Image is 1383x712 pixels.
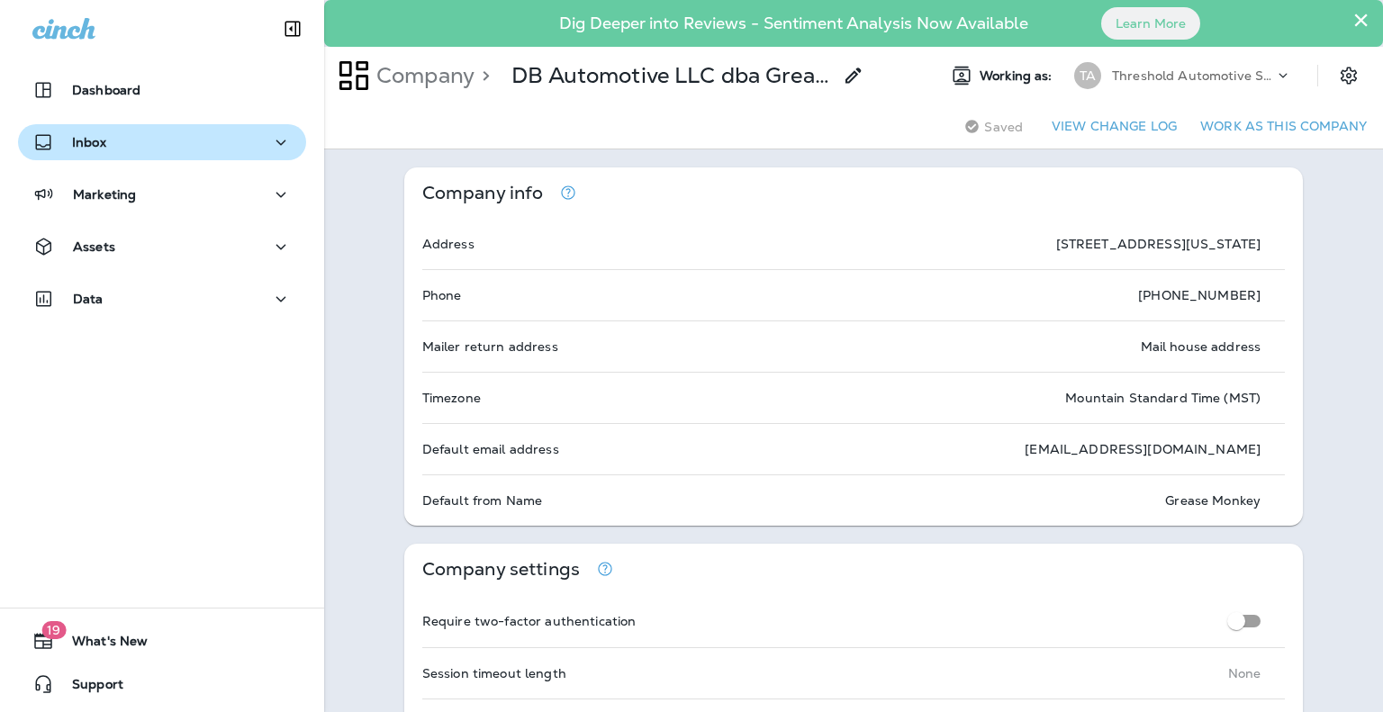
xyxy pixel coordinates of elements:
button: Settings [1333,59,1365,92]
p: Marketing [73,187,136,202]
p: Grease Monkey [1165,493,1261,508]
button: Marketing [18,176,306,212]
p: Mailer return address [422,339,558,354]
p: Session timeout length [422,666,566,680]
p: Mail house address [1141,339,1261,354]
p: DB Automotive LLC dba Grease Monkey [511,62,832,89]
p: Company settings [422,562,580,577]
p: Mountain Standard Time (MST) [1065,391,1261,405]
p: Default email address [422,442,559,456]
button: Inbox [18,124,306,160]
p: Inbox [72,135,106,149]
p: Threshold Automotive Service dba Grease Monkey [1112,68,1274,83]
p: Default from Name [422,493,542,508]
p: None [1228,666,1261,680]
p: Assets [73,239,115,254]
span: Saved [984,120,1023,134]
button: Assets [18,229,306,265]
button: Support [18,666,306,702]
button: Close [1352,5,1369,34]
button: Dashboard [18,72,306,108]
button: Data [18,281,306,317]
p: Company info [422,185,544,201]
p: Phone [422,288,462,302]
p: [STREET_ADDRESS][US_STATE] [1056,237,1261,251]
p: Data [73,292,104,306]
p: Dig Deeper into Reviews - Sentiment Analysis Now Available [507,21,1080,26]
button: Work as this company [1193,113,1374,140]
button: 19What's New [18,623,306,659]
p: Timezone [422,391,481,405]
p: Address [422,237,475,251]
p: Dashboard [72,83,140,97]
p: [PHONE_NUMBER] [1138,288,1261,302]
button: View Change Log [1044,113,1184,140]
button: Learn More [1101,7,1200,40]
div: TA [1074,62,1101,89]
p: Require two-factor authentication [422,614,637,628]
span: 19 [41,621,66,639]
button: Collapse Sidebar [267,11,318,47]
p: Company [369,62,475,89]
span: Working as: [980,68,1056,84]
p: [EMAIL_ADDRESS][DOMAIN_NAME] [1025,442,1261,456]
span: What's New [54,634,148,655]
p: > [475,62,490,89]
span: Support [54,677,123,698]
